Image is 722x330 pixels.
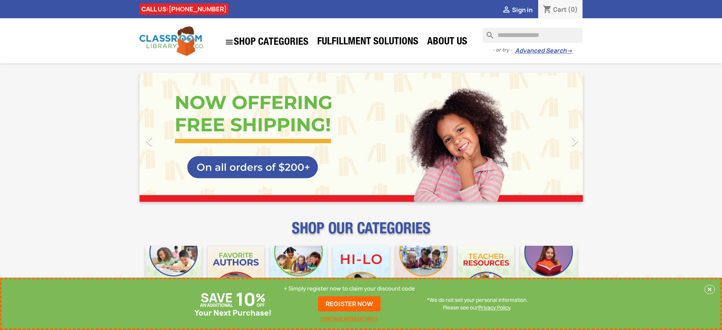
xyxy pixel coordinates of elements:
span: - or try - [493,46,515,54]
a: Next [516,73,583,202]
img: CLC_HiLo_Mobile.jpg [333,246,389,302]
span: (0) [568,5,578,14]
span: Cart [553,5,567,14]
a: About Us [423,35,471,50]
i: search [482,28,492,37]
div: CALL US: [139,3,229,15]
a: Previous [139,73,206,202]
a: Fulfillment Solutions [313,35,422,50]
a: SHOP CATEGORIES [221,34,312,50]
input: Search [482,28,583,43]
img: CLC_Teacher_Resources_Mobile.jpg [458,246,514,302]
i:  [225,38,234,47]
span: Sign in [512,6,532,14]
img: CLC_Bulk_Mobile.jpg [146,246,202,302]
a:  Sign in [502,6,532,14]
span: → [567,47,572,55]
i:  [502,6,511,15]
i:  [565,132,584,151]
p: SHOP OUR CATEGORIES [139,226,583,240]
img: CLC_Favorite_Authors_Mobile.jpg [208,246,264,302]
img: CLC_Fiction_Nonfiction_Mobile.jpg [395,246,452,302]
i: shopping_cart [543,5,552,14]
img: CLC_Dyslexia_Mobile.jpg [520,246,577,302]
ul: Carousel container [139,73,583,202]
a: Advanced Search→ [515,47,572,55]
img: CLC_Phonics_And_Decodables_Mobile.jpg [270,246,327,302]
img: Classroom Library Company [139,27,204,56]
i:  [140,132,159,151]
a: [PHONE_NUMBER] [169,5,227,13]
